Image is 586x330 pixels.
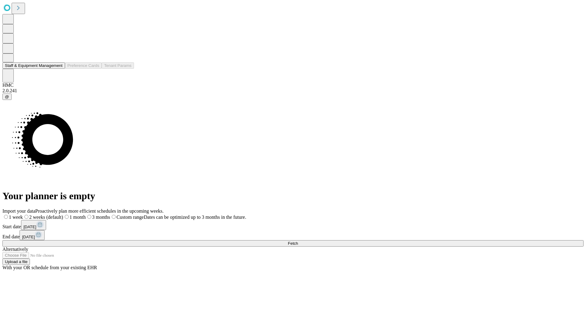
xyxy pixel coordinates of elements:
div: HMC [2,82,584,88]
div: End date [2,230,584,240]
input: 3 months [87,215,91,219]
button: @ [2,94,12,100]
span: [DATE] [24,225,36,229]
input: 1 week [4,215,8,219]
span: Fetch [288,241,298,246]
div: 2.0.241 [2,88,584,94]
input: Custom rangeDates can be optimized up to 3 months in the future. [112,215,116,219]
span: 2 weeks (default) [29,215,63,220]
input: 2 weeks (default) [24,215,28,219]
input: 1 month [65,215,69,219]
button: Staff & Equipment Management [2,62,65,69]
span: Custom range [117,215,144,220]
span: Import your data [2,208,35,214]
button: [DATE] [21,220,46,230]
span: With your OR schedule from your existing EHR [2,265,97,270]
button: Upload a file [2,258,30,265]
span: 1 week [9,215,23,220]
span: 3 months [92,215,110,220]
span: @ [5,94,9,99]
div: Start date [2,220,584,230]
span: 1 month [70,215,86,220]
button: [DATE] [20,230,45,240]
button: Preference Cards [65,62,102,69]
h1: Your planner is empty [2,190,584,202]
button: Tenant Params [102,62,134,69]
span: Dates can be optimized up to 3 months in the future. [144,215,246,220]
span: Alternatively [2,247,28,252]
button: Fetch [2,240,584,247]
span: [DATE] [22,235,35,239]
span: Proactively plan more efficient schedules in the upcoming weeks. [35,208,164,214]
